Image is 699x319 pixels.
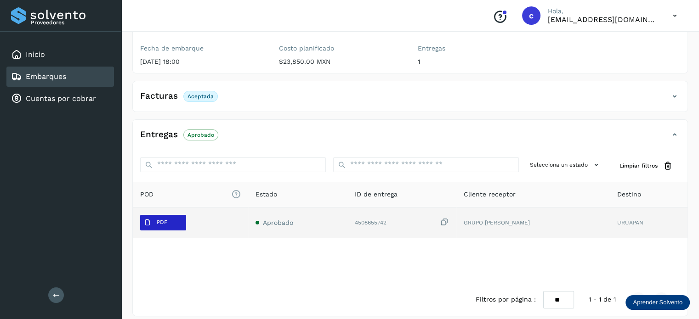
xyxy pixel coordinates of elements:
p: Aprobado [188,132,214,138]
div: EntregasAprobado [133,127,688,150]
button: Limpiar filtros [612,157,680,174]
span: 1 - 1 de 1 [589,295,616,304]
td: GRUPO [PERSON_NAME] [456,207,610,238]
span: Aprobado [263,219,293,226]
div: Inicio [6,45,114,65]
div: Cuentas por cobrar [6,89,114,109]
label: Fecha de embarque [140,45,264,52]
p: Aceptada [188,93,214,100]
span: Cliente receptor [464,190,516,199]
label: Costo planificado [279,45,403,52]
span: Filtros por página : [476,295,536,304]
a: Embarques [26,72,66,81]
p: Hola, [548,7,658,15]
h4: Entregas [140,129,178,140]
p: 1 [418,58,542,66]
a: Cuentas por cobrar [26,94,96,103]
p: [DATE] 18:00 [140,58,264,66]
div: Aprender Solvento [625,295,690,310]
p: cuentasespeciales8_met@castores.com.mx [548,15,658,24]
label: Entregas [418,45,542,52]
span: Destino [617,190,641,199]
h4: Facturas [140,91,178,101]
a: Inicio [26,50,45,59]
button: Selecciona un estado [526,157,605,173]
span: Limpiar filtros [619,162,658,170]
td: URUAPAN [610,207,688,238]
span: Estado [256,190,277,199]
div: 4508655742 [355,218,449,227]
p: Aprender Solvento [633,299,682,306]
button: PDF [140,215,186,230]
div: Embarques [6,67,114,87]
p: PDF [157,219,167,225]
span: ID de entrega [355,190,398,199]
div: FacturasAceptada [133,89,688,112]
span: POD [140,190,241,199]
p: $23,850.00 MXN [279,58,403,66]
p: Proveedores [31,19,110,26]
